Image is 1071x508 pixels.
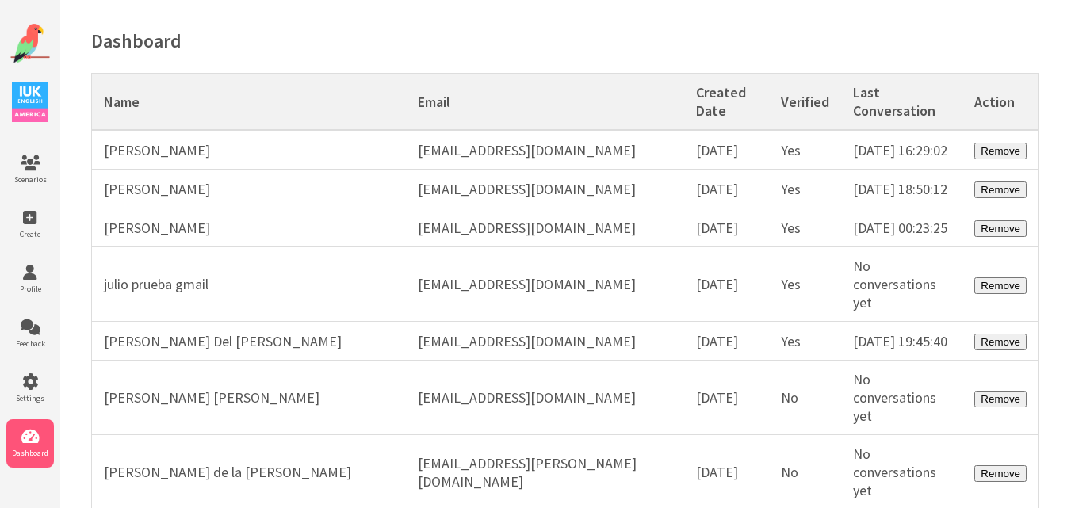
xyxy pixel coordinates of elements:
[974,465,1027,482] button: Remove
[684,170,769,208] td: [DATE]
[769,170,841,208] td: Yes
[406,322,684,361] td: [EMAIL_ADDRESS][DOMAIN_NAME]
[769,247,841,322] td: Yes
[974,277,1027,294] button: Remove
[6,174,54,185] span: Scenarios
[6,338,54,349] span: Feedback
[684,130,769,170] td: [DATE]
[92,130,407,170] td: [PERSON_NAME]
[841,361,962,435] td: No conversations yet
[10,24,50,63] img: Website Logo
[684,74,769,131] th: Created Date
[92,170,407,208] td: [PERSON_NAME]
[974,391,1027,407] button: Remove
[841,74,962,131] th: Last Conversation
[684,208,769,247] td: [DATE]
[91,29,1039,53] h1: Dashboard
[406,208,684,247] td: [EMAIL_ADDRESS][DOMAIN_NAME]
[406,74,684,131] th: Email
[841,208,962,247] td: [DATE] 00:23:25
[92,208,407,247] td: [PERSON_NAME]
[769,130,841,170] td: Yes
[92,247,407,322] td: julio prueba gmail
[769,361,841,435] td: No
[6,448,54,458] span: Dashboard
[841,170,962,208] td: [DATE] 18:50:12
[841,130,962,170] td: [DATE] 16:29:02
[841,322,962,361] td: [DATE] 19:45:40
[12,82,48,122] img: IUK Logo
[974,181,1027,198] button: Remove
[92,361,407,435] td: [PERSON_NAME] [PERSON_NAME]
[406,247,684,322] td: [EMAIL_ADDRESS][DOMAIN_NAME]
[974,220,1027,237] button: Remove
[841,247,962,322] td: No conversations yet
[92,74,407,131] th: Name
[684,361,769,435] td: [DATE]
[406,130,684,170] td: [EMAIL_ADDRESS][DOMAIN_NAME]
[406,361,684,435] td: [EMAIL_ADDRESS][DOMAIN_NAME]
[6,284,54,294] span: Profile
[92,322,407,361] td: [PERSON_NAME] Del [PERSON_NAME]
[769,74,841,131] th: Verified
[769,208,841,247] td: Yes
[974,143,1027,159] button: Remove
[6,393,54,403] span: Settings
[974,334,1027,350] button: Remove
[962,74,1038,131] th: Action
[684,322,769,361] td: [DATE]
[406,170,684,208] td: [EMAIL_ADDRESS][DOMAIN_NAME]
[6,229,54,239] span: Create
[684,247,769,322] td: [DATE]
[769,322,841,361] td: Yes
